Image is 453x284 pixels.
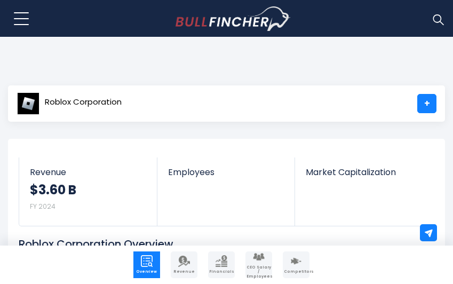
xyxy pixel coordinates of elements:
a: Company Competitors [283,251,309,278]
span: Revenue [172,270,196,274]
span: Overview [134,270,159,274]
img: RBLX logo [17,92,39,115]
small: FY 2024 [30,202,55,211]
a: Go to homepage [176,6,290,31]
img: Bullfincher logo [176,6,291,31]
span: Market Capitalization [306,167,423,177]
a: Company Revenue [171,251,197,278]
a: Company Employees [245,251,272,278]
a: Roblox Corporation [17,94,122,113]
span: Competitors [284,270,308,274]
span: CEO Salary / Employees [247,265,271,279]
a: Market Capitalization [295,157,433,195]
h1: Roblox Corporation Overview [19,237,418,251]
a: Company Financials [208,251,235,278]
span: Roblox Corporation [45,98,122,107]
a: Revenue $3.60 B FY 2024 [19,157,157,222]
span: Employees [168,167,284,177]
strong: $3.60 B [30,182,76,198]
span: Revenue [30,167,146,177]
a: Company Overview [133,251,160,278]
a: + [417,94,436,113]
a: Employees [157,157,295,195]
span: Financials [209,270,234,274]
